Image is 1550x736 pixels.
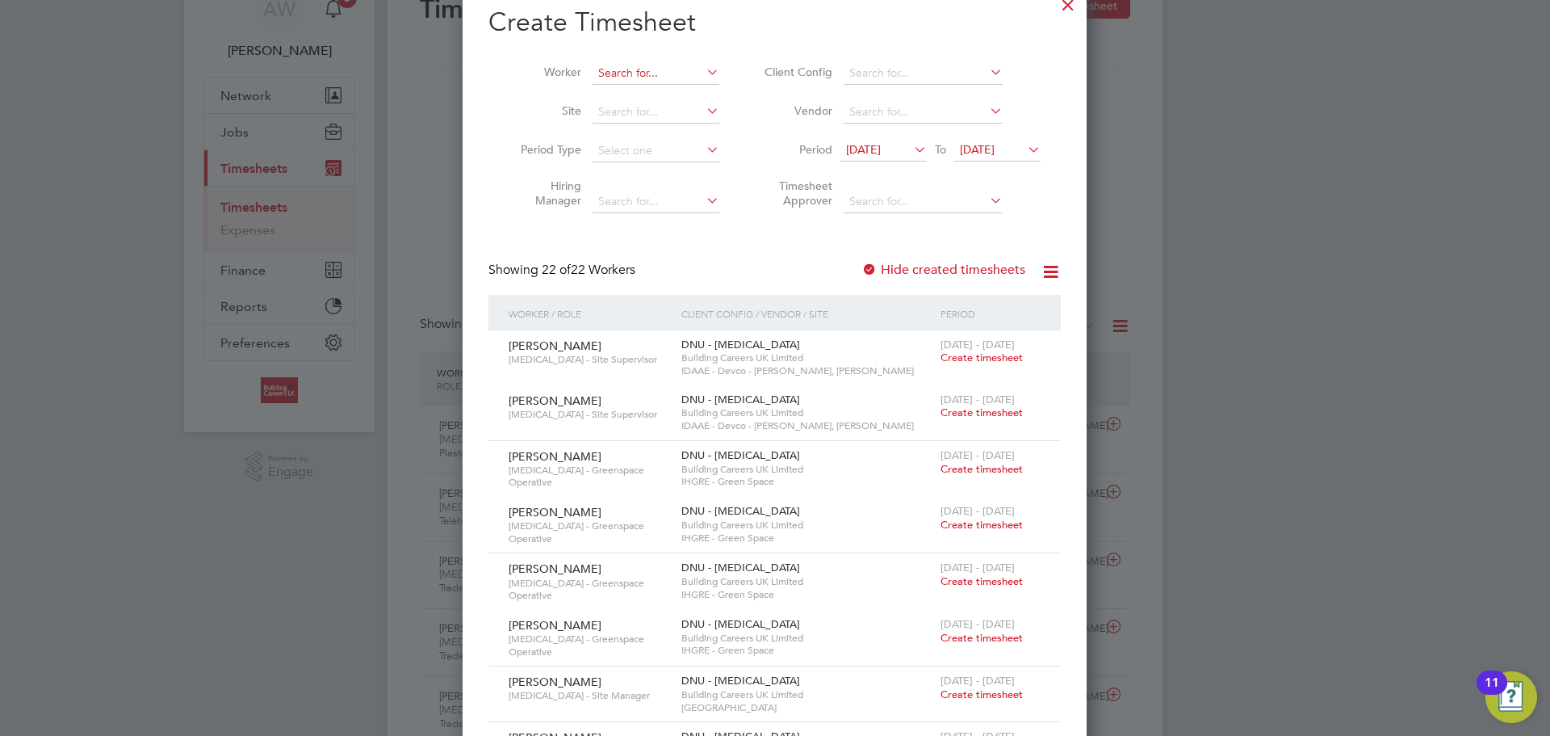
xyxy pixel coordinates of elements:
[681,632,932,645] span: Building Careers UK Limited
[681,393,800,406] span: DNU - [MEDICAL_DATA]
[681,532,932,545] span: IHGRE - Green Space
[681,644,932,657] span: IHGRE - Green Space
[509,561,601,576] span: [PERSON_NAME]
[488,6,1061,40] h2: Create Timesheet
[940,462,1023,476] span: Create timesheet
[940,504,1015,518] span: [DATE] - [DATE]
[593,101,719,124] input: Search for...
[1485,683,1499,704] div: 11
[509,633,669,658] span: [MEDICAL_DATA] - Greenspace Operative
[505,295,677,332] div: Worker / Role
[681,463,932,476] span: Building Careers UK Limited
[681,475,932,488] span: IHGRE - Green Space
[846,142,881,157] span: [DATE]
[509,353,669,366] span: [MEDICAL_DATA] - Site Supervisor
[509,519,669,545] span: [MEDICAL_DATA] - Greenspace Operative
[509,618,601,633] span: [PERSON_NAME]
[681,448,800,462] span: DNU - [MEDICAL_DATA]
[681,519,932,532] span: Building Careers UK Limited
[844,101,1003,124] input: Search for...
[681,351,932,364] span: Building Careers UK Limited
[509,505,601,519] span: [PERSON_NAME]
[509,179,581,208] label: Hiring Manager
[593,140,719,162] input: Select one
[509,689,669,702] span: [MEDICAL_DATA] - Site Manager
[844,191,1003,213] input: Search for...
[542,262,635,278] span: 22 Workers
[677,295,936,332] div: Client Config / Vendor / Site
[760,65,832,79] label: Client Config
[936,295,1045,332] div: Period
[940,561,1015,574] span: [DATE] - [DATE]
[681,701,932,714] span: [GEOGRAPHIC_DATA]
[960,142,995,157] span: [DATE]
[509,142,581,157] label: Period Type
[681,364,932,377] span: IDAAE - Devco - [PERSON_NAME], [PERSON_NAME]
[488,262,639,279] div: Showing
[940,574,1023,588] span: Create timesheet
[940,338,1015,351] span: [DATE] - [DATE]
[593,191,719,213] input: Search for...
[509,65,581,79] label: Worker
[760,179,832,208] label: Timesheet Approver
[940,406,1023,419] span: Create timesheet
[509,577,669,602] span: [MEDICAL_DATA] - Greenspace Operative
[509,464,669,489] span: [MEDICAL_DATA] - Greenspace Operative
[940,393,1015,406] span: [DATE] - [DATE]
[940,448,1015,462] span: [DATE] - [DATE]
[1485,671,1537,723] button: Open Resource Center, 11 new notifications
[844,62,1003,85] input: Search for...
[681,588,932,601] span: IHGRE - Green Space
[681,338,800,351] span: DNU - [MEDICAL_DATA]
[940,617,1015,631] span: [DATE] - [DATE]
[940,631,1023,645] span: Create timesheet
[861,262,1025,278] label: Hide created timesheets
[509,393,601,408] span: [PERSON_NAME]
[509,103,581,118] label: Site
[509,408,669,421] span: [MEDICAL_DATA] - Site Supervisor
[509,675,601,689] span: [PERSON_NAME]
[940,518,1023,532] span: Create timesheet
[760,142,832,157] label: Period
[940,674,1015,688] span: [DATE] - [DATE]
[593,62,719,85] input: Search for...
[681,406,932,419] span: Building Careers UK Limited
[681,688,932,701] span: Building Careers UK Limited
[681,674,800,688] span: DNU - [MEDICAL_DATA]
[509,449,601,464] span: [PERSON_NAME]
[681,419,932,432] span: IDAAE - Devco - [PERSON_NAME], [PERSON_NAME]
[760,103,832,118] label: Vendor
[681,575,932,588] span: Building Careers UK Limited
[940,351,1023,364] span: Create timesheet
[930,139,951,160] span: To
[940,688,1023,701] span: Create timesheet
[542,262,571,278] span: 22 of
[681,561,800,574] span: DNU - [MEDICAL_DATA]
[681,504,800,518] span: DNU - [MEDICAL_DATA]
[681,617,800,631] span: DNU - [MEDICAL_DATA]
[509,339,601,353] span: [PERSON_NAME]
